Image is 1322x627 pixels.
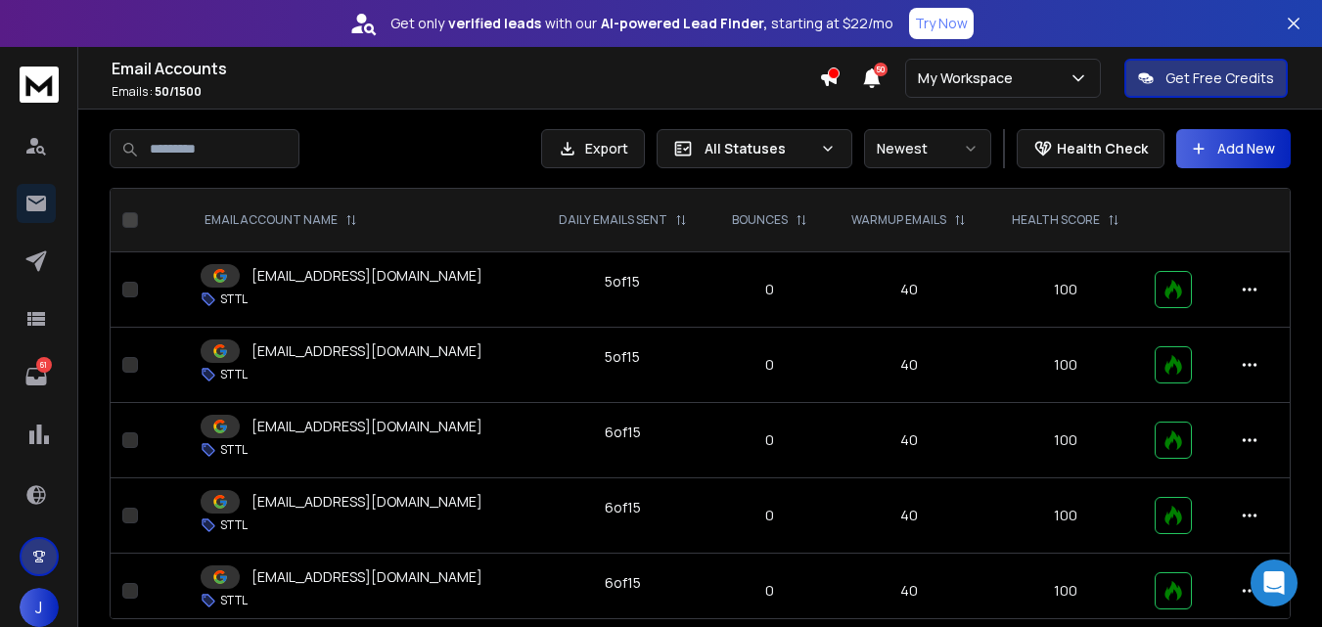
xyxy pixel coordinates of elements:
[915,14,968,33] p: Try Now
[605,423,641,442] div: 6 of 15
[36,357,52,373] p: 61
[112,84,819,100] p: Emails :
[989,328,1143,403] td: 100
[722,581,816,601] p: 0
[20,588,59,627] button: J
[918,68,1021,88] p: My Workspace
[605,272,640,291] div: 5 of 15
[251,492,482,512] p: [EMAIL_ADDRESS][DOMAIN_NAME]
[390,14,893,33] p: Get only with our starting at $22/mo
[829,328,989,403] td: 40
[1251,560,1298,606] div: Open Intercom Messenger
[909,8,974,39] button: Try Now
[601,14,767,33] strong: AI-powered Lead Finder,
[989,252,1143,328] td: 100
[829,252,989,328] td: 40
[1012,212,1100,228] p: HEALTH SCORE
[251,341,482,361] p: [EMAIL_ADDRESS][DOMAIN_NAME]
[1176,129,1291,168] button: Add New
[155,83,202,100] span: 50 / 1500
[1165,68,1274,88] p: Get Free Credits
[220,367,248,382] p: STTL
[541,129,645,168] button: Export
[722,355,816,375] p: 0
[989,478,1143,554] td: 100
[112,57,819,80] h1: Email Accounts
[205,212,357,228] div: EMAIL ACCOUNT NAME
[829,478,989,554] td: 40
[220,593,248,608] p: STTL
[722,280,816,299] p: 0
[605,573,641,593] div: 6 of 15
[17,357,56,396] a: 61
[559,212,667,228] p: DAILY EMAILS SENT
[448,14,541,33] strong: verified leads
[705,139,812,158] p: All Statuses
[722,506,816,525] p: 0
[251,567,482,587] p: [EMAIL_ADDRESS][DOMAIN_NAME]
[722,430,816,450] p: 0
[1057,139,1148,158] p: Health Check
[251,417,482,436] p: [EMAIL_ADDRESS][DOMAIN_NAME]
[220,291,248,307] p: STTL
[851,212,946,228] p: WARMUP EMAILS
[829,403,989,478] td: 40
[1017,129,1164,168] button: Health Check
[605,498,641,517] div: 6 of 15
[20,67,59,103] img: logo
[864,129,991,168] button: Newest
[251,266,482,286] p: [EMAIL_ADDRESS][DOMAIN_NAME]
[1124,59,1288,98] button: Get Free Credits
[874,63,888,76] span: 50
[989,403,1143,478] td: 100
[605,347,640,367] div: 5 of 15
[732,212,788,228] p: BOUNCES
[220,442,248,458] p: STTL
[220,517,248,533] p: STTL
